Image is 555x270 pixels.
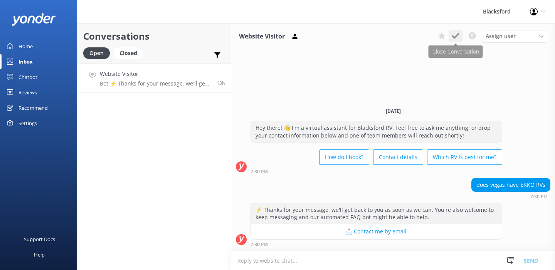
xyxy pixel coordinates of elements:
strong: 7:30 PM [530,195,548,199]
div: Home [18,39,33,54]
div: ⚡ Thanks for your message, we'll get back to you as soon as we can. You're also welcome to keep m... [251,203,502,224]
div: Assign User [482,30,547,42]
span: Assign user [486,32,516,40]
div: Oct 03 2025 07:30pm (UTC -06:00) America/Chihuahua [251,241,502,247]
span: Oct 03 2025 07:30pm (UTC -06:00) America/Chihuahua [217,80,225,86]
h3: Website Visitor [239,32,285,42]
button: Contact details [373,149,423,165]
div: does vegas have EKKO RVs [472,178,550,191]
div: Support Docs [24,231,55,247]
img: yonder-white-logo.png [12,13,56,26]
strong: 7:30 PM [251,242,268,247]
div: Help [34,247,45,262]
div: Settings [18,116,37,131]
button: Which RV is best for me? [427,149,502,165]
a: Website VisitorBot:⚡ Thanks for your message, we'll get back to you as soon as we can. You're als... [77,64,231,92]
div: Oct 03 2025 07:30pm (UTC -06:00) America/Chihuahua [471,194,550,199]
button: How do I book? [319,149,369,165]
h4: Website Visitor [100,70,211,78]
div: Open [83,47,110,59]
div: Inbox [18,54,33,69]
strong: 7:30 PM [251,169,268,174]
h2: Conversations [83,29,225,44]
div: Oct 03 2025 07:30pm (UTC -06:00) America/Chihuahua [251,169,502,174]
div: Closed [114,47,143,59]
button: 📩 Contact me by email [251,224,502,239]
div: Hey there! 👋 I'm a virtual assistant for Blacksford RV. Feel free to ask me anything, or drop you... [251,121,502,142]
p: Bot: ⚡ Thanks for your message, we'll get back to you as soon as we can. You're also welcome to k... [100,80,211,87]
div: Chatbot [18,69,37,85]
div: Reviews [18,85,37,100]
a: Open [83,49,114,57]
a: Closed [114,49,147,57]
div: Recommend [18,100,48,116]
span: [DATE] [381,108,405,114]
